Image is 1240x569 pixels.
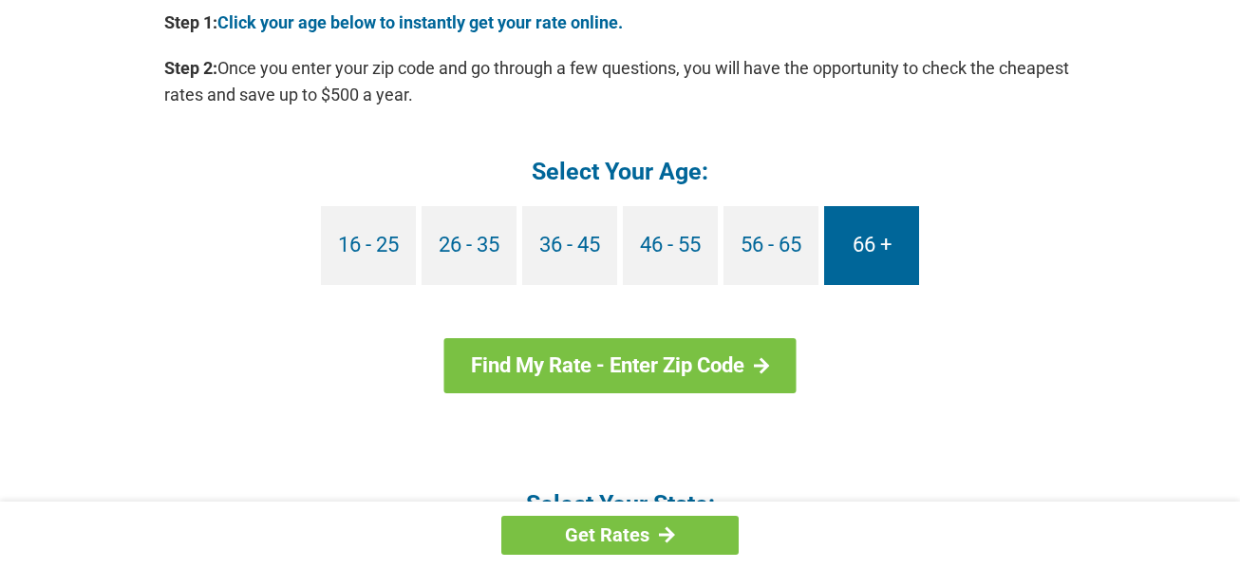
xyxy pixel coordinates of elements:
[164,156,1076,187] h4: Select Your Age:
[164,488,1076,520] h4: Select Your State:
[444,338,797,393] a: Find My Rate - Enter Zip Code
[321,206,416,285] a: 16 - 25
[164,55,1076,108] p: Once you enter your zip code and go through a few questions, you will have the opportunity to che...
[623,206,718,285] a: 46 - 55
[501,516,739,555] a: Get Rates
[522,206,617,285] a: 36 - 45
[824,206,919,285] a: 66 +
[422,206,517,285] a: 26 - 35
[164,58,217,78] b: Step 2:
[723,206,818,285] a: 56 - 65
[164,12,217,32] b: Step 1:
[217,12,623,32] a: Click your age below to instantly get your rate online.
